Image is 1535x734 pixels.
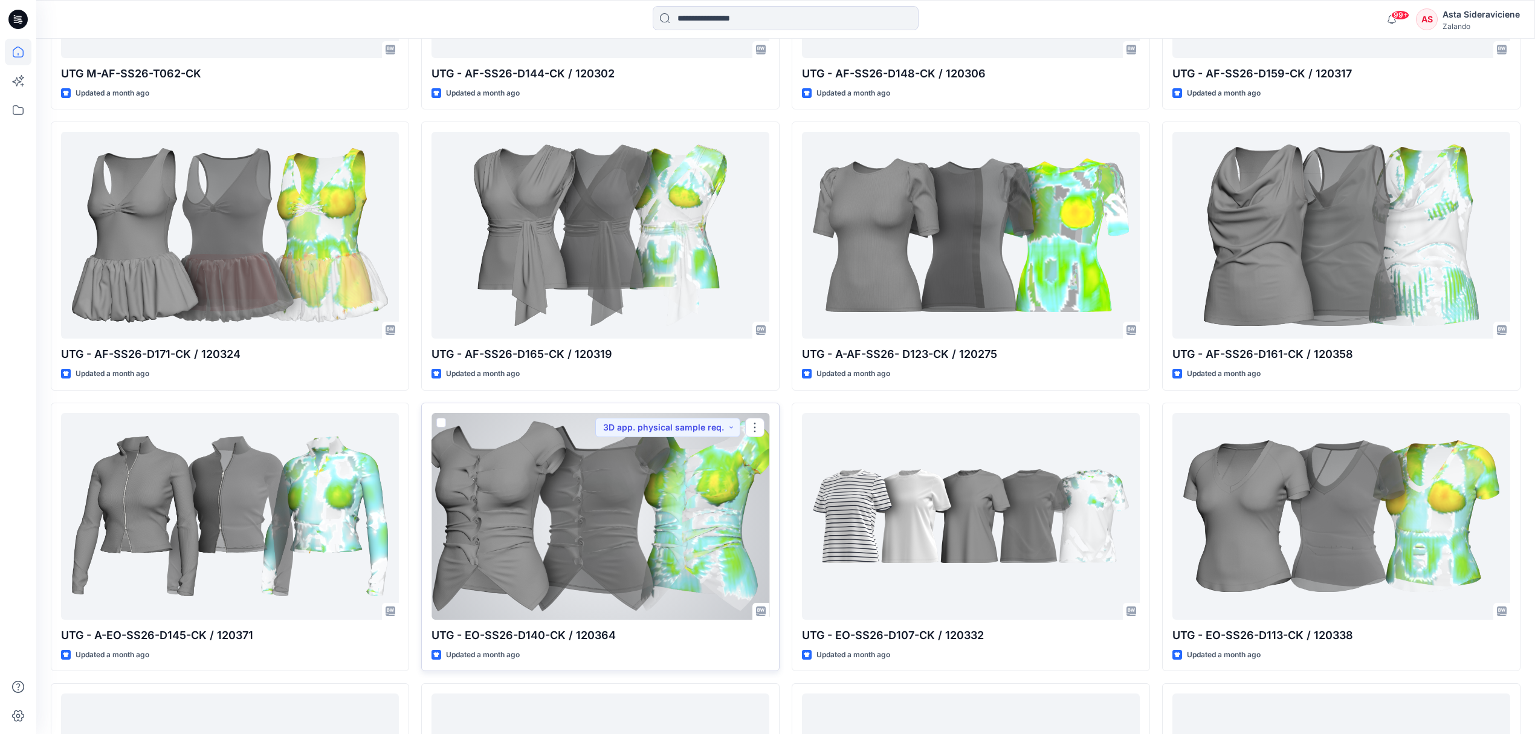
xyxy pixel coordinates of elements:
p: Updated a month ago [76,368,149,380]
p: Updated a month ago [446,368,520,380]
span: 99+ [1391,10,1409,20]
a: UTG - EO-SS26-D113-CK / 120338 [1172,413,1510,620]
p: Updated a month ago [816,87,890,100]
p: Updated a month ago [816,368,890,380]
p: UTG - AF-SS26-D161-CK / 120358 [1172,346,1510,363]
p: UTG - AF-SS26-D148-CK / 120306 [802,65,1140,82]
a: UTG - A-EO-SS26-D145-CK / 120371 [61,413,399,620]
p: UTG - AF-SS26-D171-CK / 120324 [61,346,399,363]
p: Updated a month ago [1187,87,1261,100]
p: UTG - EO-SS26-D107-CK / 120332 [802,627,1140,644]
a: UTG - AF-SS26-D171-CK / 120324 [61,132,399,339]
a: UTG - EO-SS26-D107-CK / 120332 [802,413,1140,620]
a: UTG - AF-SS26-D165-CK / 120319 [431,132,769,339]
p: Updated a month ago [76,87,149,100]
p: UTG - EO-SS26-D113-CK / 120338 [1172,627,1510,644]
p: Updated a month ago [816,649,890,661]
p: UTG - A-EO-SS26-D145-CK / 120371 [61,627,399,644]
p: Updated a month ago [1187,649,1261,661]
p: Updated a month ago [446,87,520,100]
a: UTG - AF-SS26-D161-CK / 120358 [1172,132,1510,339]
p: UTG - AF-SS26-D144-CK / 120302 [431,65,769,82]
div: AS [1416,8,1438,30]
p: Updated a month ago [1187,368,1261,380]
p: UTG - AF-SS26-D165-CK / 120319 [431,346,769,363]
div: Asta Sideraviciene [1443,7,1520,22]
p: UTG - AF-SS26-D159-CK / 120317 [1172,65,1510,82]
p: Updated a month ago [446,649,520,661]
div: Zalando [1443,22,1520,31]
a: UTG - EO-SS26-D140-CK / 120364 [431,413,769,620]
p: UTG M-AF-SS26-T062-CK [61,65,399,82]
a: UTG - A-AF-SS26- D123-CK / 120275 [802,132,1140,339]
p: Updated a month ago [76,649,149,661]
p: UTG - EO-SS26-D140-CK / 120364 [431,627,769,644]
p: UTG - A-AF-SS26- D123-CK / 120275 [802,346,1140,363]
